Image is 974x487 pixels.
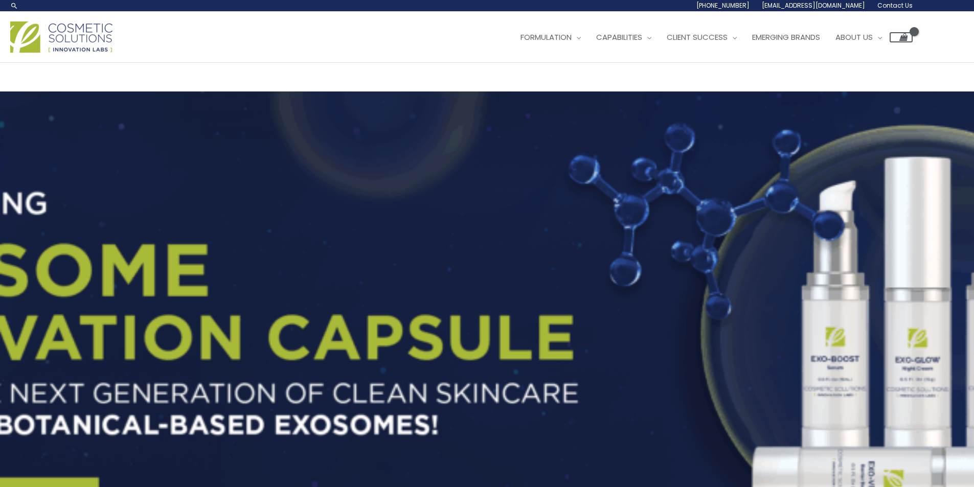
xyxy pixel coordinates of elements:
span: [EMAIL_ADDRESS][DOMAIN_NAME] [762,1,865,10]
span: About Us [835,32,873,42]
a: Client Success [659,22,744,53]
a: View Shopping Cart, empty [890,32,913,42]
nav: Site Navigation [505,22,913,53]
span: [PHONE_NUMBER] [696,1,750,10]
a: Emerging Brands [744,22,828,53]
a: Capabilities [588,22,659,53]
span: Contact Us [877,1,913,10]
a: Search icon link [10,2,18,10]
a: Formulation [513,22,588,53]
span: Capabilities [596,32,642,42]
span: Formulation [520,32,572,42]
a: About Us [828,22,890,53]
span: Emerging Brands [752,32,820,42]
img: Cosmetic Solutions Logo [10,21,112,53]
span: Client Success [667,32,728,42]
